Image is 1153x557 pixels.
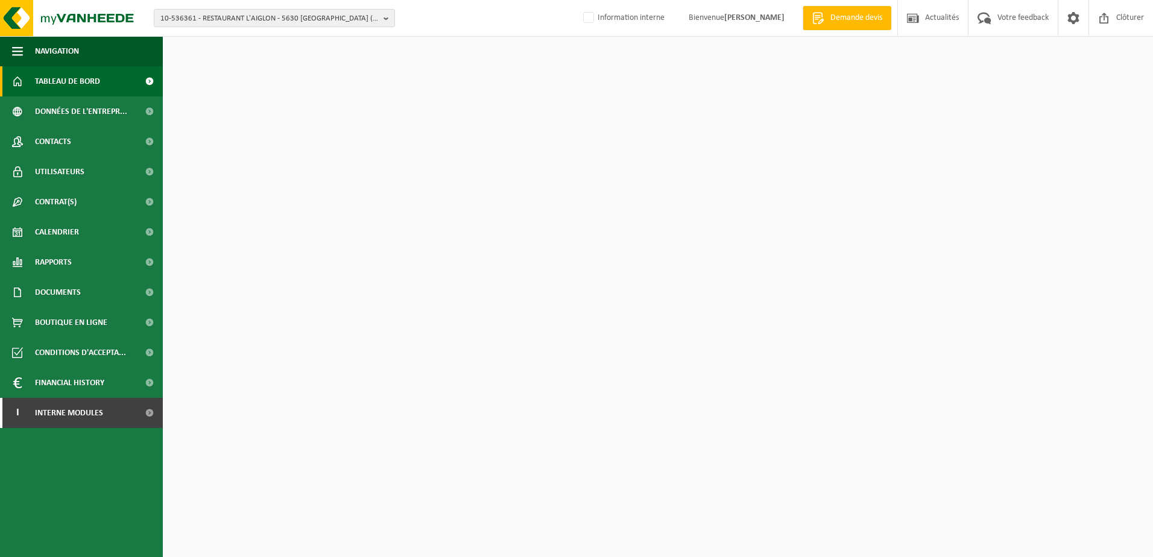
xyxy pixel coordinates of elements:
[35,307,107,338] span: Boutique en ligne
[35,36,79,66] span: Navigation
[581,9,665,27] label: Information interne
[827,12,885,24] span: Demande devis
[35,187,77,217] span: Contrat(s)
[35,66,100,96] span: Tableau de bord
[35,157,84,187] span: Utilisateurs
[35,277,81,307] span: Documents
[154,9,395,27] button: 10-536361 - RESTAURANT L'AIGLON - 5630 [GEOGRAPHIC_DATA] (SIL) 7
[35,368,104,398] span: Financial History
[160,10,379,28] span: 10-536361 - RESTAURANT L'AIGLON - 5630 [GEOGRAPHIC_DATA] (SIL) 7
[35,398,103,428] span: Interne modules
[12,398,23,428] span: I
[35,96,127,127] span: Données de l'entrepr...
[35,338,126,368] span: Conditions d'accepta...
[35,247,72,277] span: Rapports
[35,217,79,247] span: Calendrier
[724,13,785,22] strong: [PERSON_NAME]
[35,127,71,157] span: Contacts
[803,6,891,30] a: Demande devis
